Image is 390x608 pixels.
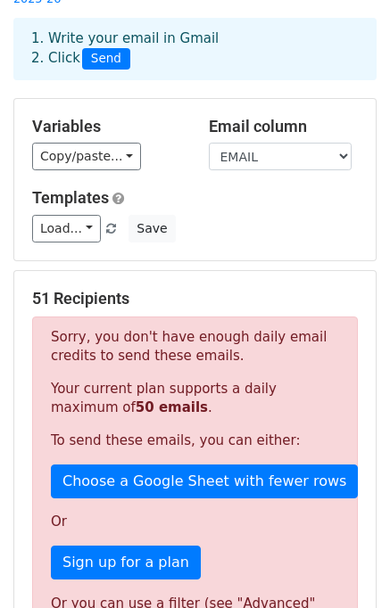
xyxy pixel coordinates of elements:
[18,29,372,70] div: 1. Write your email in Gmail 2. Click
[301,522,390,608] iframe: Chat Widget
[32,143,141,170] a: Copy/paste...
[32,188,109,207] a: Templates
[32,289,358,308] h5: 51 Recipients
[136,399,208,415] strong: 50 emails
[51,380,339,417] p: Your current plan supports a daily maximum of .
[51,431,339,450] p: To send these emails, you can either:
[209,117,359,136] h5: Email column
[51,464,358,498] a: Choose a Google Sheet with fewer rows
[129,215,175,242] button: Save
[32,215,101,242] a: Load...
[51,328,339,366] p: Sorry, you don't have enough daily email credits to send these emails.
[82,48,130,70] span: Send
[51,513,339,531] p: Or
[51,546,201,579] a: Sign up for a plan
[301,522,390,608] div: Widget de chat
[32,117,182,136] h5: Variables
